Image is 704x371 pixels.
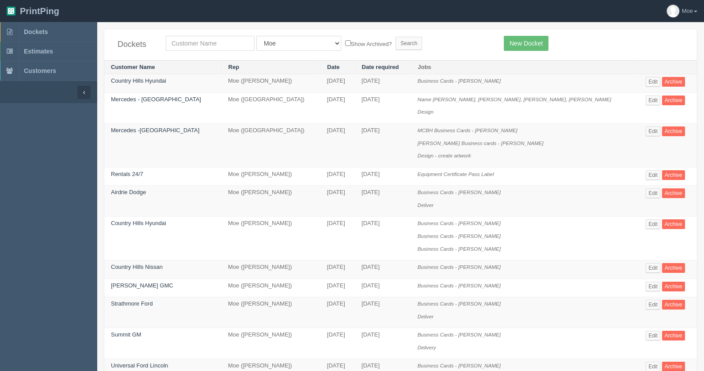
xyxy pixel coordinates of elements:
[111,220,166,226] a: Country Hills Hyundai
[320,279,355,297] td: [DATE]
[418,363,501,368] i: Business Cards - [PERSON_NAME]
[221,328,320,359] td: Moe ([PERSON_NAME])
[7,7,15,15] img: logo-3e63b451c926e2ac314895c53de4908e5d424f24456219fb08d385ab2e579770.png
[411,60,639,74] th: Jobs
[418,153,471,158] i: Design - create artwork
[111,64,155,70] a: Customer Name
[320,124,355,168] td: [DATE]
[662,77,685,87] a: Archive
[111,171,143,177] a: Rentals 24/7
[418,140,544,146] i: [PERSON_NAME] Business cards - [PERSON_NAME]
[662,263,685,273] a: Archive
[355,74,411,93] td: [DATE]
[355,92,411,123] td: [DATE]
[355,297,411,328] td: [DATE]
[111,282,173,289] a: [PERSON_NAME] GMC
[418,189,501,195] i: Business Cards - [PERSON_NAME]
[418,78,501,84] i: Business Cards - [PERSON_NAME]
[418,233,501,239] i: Business Cards - [PERSON_NAME]
[662,282,685,291] a: Archive
[646,170,660,180] a: Edit
[24,28,48,35] span: Dockets
[662,331,685,340] a: Archive
[111,77,166,84] a: Country Hills Hyundai
[646,331,660,340] a: Edit
[345,40,351,46] input: Show Archived?
[345,38,392,49] label: Show Archived?
[646,126,660,136] a: Edit
[355,260,411,279] td: [DATE]
[662,96,685,105] a: Archive
[221,217,320,260] td: Moe ([PERSON_NAME])
[646,77,660,87] a: Edit
[646,282,660,291] a: Edit
[396,37,422,50] input: Search
[418,314,434,319] i: Deliver
[320,167,355,186] td: [DATE]
[355,167,411,186] td: [DATE]
[355,328,411,359] td: [DATE]
[662,219,685,229] a: Archive
[646,300,660,310] a: Edit
[418,283,501,288] i: Business Cards - [PERSON_NAME]
[111,96,201,103] a: Mercedes - [GEOGRAPHIC_DATA]
[662,170,685,180] a: Archive
[111,362,168,369] a: Universal Ford Lincoln
[418,301,501,306] i: Business Cards - [PERSON_NAME]
[24,67,56,74] span: Customers
[320,217,355,260] td: [DATE]
[355,217,411,260] td: [DATE]
[320,260,355,279] td: [DATE]
[418,109,434,115] i: Design
[320,328,355,359] td: [DATE]
[667,5,679,17] img: avatar_default-7531ab5dedf162e01f1e0bb0964e6a185e93c5c22dfe317fb01d7f8cd2b1632c.jpg
[418,96,611,102] i: Name [PERSON_NAME], [PERSON_NAME], [PERSON_NAME], [PERSON_NAME]
[362,64,399,70] a: Date required
[646,188,660,198] a: Edit
[118,40,152,49] h4: Dockets
[221,297,320,328] td: Moe ([PERSON_NAME])
[662,188,685,198] a: Archive
[111,300,153,307] a: Strathmore Ford
[662,300,685,310] a: Archive
[166,36,255,51] input: Customer Name
[646,96,660,105] a: Edit
[221,124,320,168] td: Moe ([GEOGRAPHIC_DATA])
[221,92,320,123] td: Moe ([GEOGRAPHIC_DATA])
[355,186,411,217] td: [DATE]
[327,64,339,70] a: Date
[418,202,434,208] i: Deliver
[320,186,355,217] td: [DATE]
[221,260,320,279] td: Moe ([PERSON_NAME])
[418,246,501,252] i: Business Cards - [PERSON_NAME]
[355,124,411,168] td: [DATE]
[646,219,660,229] a: Edit
[111,189,146,195] a: Airdrie Dodge
[111,127,199,134] a: Mercedes -[GEOGRAPHIC_DATA]
[111,331,141,338] a: Summit GM
[221,279,320,297] td: Moe ([PERSON_NAME])
[221,186,320,217] td: Moe ([PERSON_NAME])
[320,297,355,328] td: [DATE]
[418,344,436,350] i: Delivery
[111,264,163,270] a: Country Hills Nissan
[646,263,660,273] a: Edit
[418,264,501,270] i: Business Cards - [PERSON_NAME]
[418,127,518,133] i: MCBH Business Cards - [PERSON_NAME]
[418,171,494,177] i: Equipment Certificate Pass Label
[320,92,355,123] td: [DATE]
[221,167,320,186] td: Moe ([PERSON_NAME])
[228,64,240,70] a: Rep
[355,279,411,297] td: [DATE]
[418,220,501,226] i: Business Cards - [PERSON_NAME]
[504,36,548,51] a: New Docket
[418,332,501,337] i: Business Cards - [PERSON_NAME]
[320,74,355,93] td: [DATE]
[24,48,53,55] span: Estimates
[662,126,685,136] a: Archive
[221,74,320,93] td: Moe ([PERSON_NAME])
